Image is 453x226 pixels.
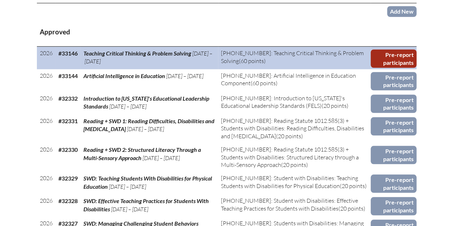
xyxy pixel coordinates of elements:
[218,69,371,92] td: (60 points)
[218,194,371,217] td: (20 points)
[371,197,416,215] a: Pre-report participants
[371,146,416,164] a: Pre-report participants
[371,117,416,135] a: Pre-report participants
[221,95,345,109] span: [PHONE_NUMBER]: Introduction to [US_STATE]'s Educational Leadership Standards (FELS)
[83,117,215,132] span: Reading + SWD 1: Reading Difficulties, Disabilities and [MEDICAL_DATA]
[83,50,212,64] span: [DATE] – [DATE]
[37,194,56,217] td: 2026
[58,72,78,79] b: #33144
[83,175,212,189] span: SWD: Teaching Students With Disabilities for Physical Education
[58,50,78,57] b: #33146
[83,197,209,212] span: SWD: Effective Teaching Practices for Students With Disabilities
[143,154,180,162] span: [DATE] – [DATE]
[218,92,371,114] td: (20 points)
[40,28,414,37] h3: Approved
[37,92,56,114] td: 2026
[387,6,416,16] a: Add New
[371,95,416,113] a: Pre-report participants
[37,114,56,143] td: 2026
[37,172,56,194] td: 2026
[371,174,416,193] a: Pre-report participants
[218,143,371,172] td: (20 points)
[166,72,203,80] span: [DATE] – [DATE]
[58,146,78,153] b: #32330
[83,50,191,57] span: Teaching Critical Thinking & Problem Solving
[218,114,371,143] td: (20 points)
[111,206,148,213] span: [DATE] – [DATE]
[221,117,364,140] span: [PHONE_NUMBER]: Reading Statute 1012.585(3) + Students with Disabilities: Reading Difficulties, D...
[37,143,56,172] td: 2026
[37,69,56,92] td: 2026
[218,47,371,69] td: (60 points)
[218,172,371,194] td: (20 points)
[83,146,201,161] span: Reading + SWD 2: Structured Literacy Through a Multi-Sensory Approach
[371,72,416,90] a: Pre-report participants
[221,146,359,168] span: [PHONE_NUMBER]: Reading Statute 1012.585(3) + Students with Disabilities: Structured Literacy thr...
[221,197,358,212] span: [PHONE_NUMBER]: Student with Disabilities: Effective Teaching Practices for Students with Disabil...
[58,175,78,182] b: #32329
[221,174,358,189] span: [PHONE_NUMBER]: Student with Disabilities: Teaching Students with Disabilities for Physical Educa...
[37,47,56,69] td: 2026
[58,197,78,204] b: #32328
[83,72,165,79] span: Artificial Intelligence in Education
[221,49,364,64] span: [PHONE_NUMBER]: Teaching Critical Thinking & Problem Solving
[371,49,416,68] a: Pre-report participants
[109,183,146,190] span: [DATE] – [DATE]
[58,117,78,124] b: #32331
[127,125,164,133] span: [DATE] – [DATE]
[221,72,356,87] span: [PHONE_NUMBER]: Artificial Intelligence in Education Component
[109,103,146,110] span: [DATE] – [DATE]
[83,95,209,110] span: Introduction to [US_STATE]'s Educational Leadership Standards
[58,95,78,102] b: #32332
